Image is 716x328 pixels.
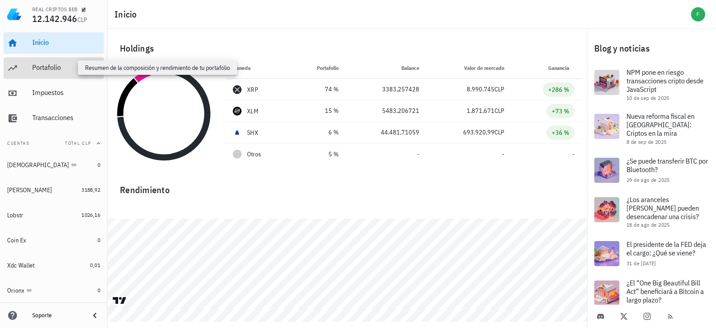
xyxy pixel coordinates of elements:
[233,128,242,137] div: SHX-icon
[290,57,346,79] th: Portafolio
[587,34,716,63] div: Blog y noticias
[81,211,100,218] span: 1026,16
[426,57,511,79] th: Valor de mercado
[494,107,504,115] span: CLP
[7,287,25,294] div: Orionx
[4,82,104,104] a: Impuestos
[77,16,88,24] span: CLP
[233,107,242,116] div: XLM-icon
[112,296,128,305] a: Charting by TradingView
[7,262,35,269] div: Xdc Wallet
[4,154,104,176] a: [DEMOGRAPHIC_DATA] 0
[32,38,100,47] div: Inicio
[626,278,704,304] span: ¿El “One Big Beautiful Bill Act” beneficiará a Bitcoin a largo plazo?
[32,113,100,122] div: Transacciones
[572,150,575,158] span: -
[98,287,100,293] span: 0
[247,107,258,116] div: XLM
[115,7,141,22] h1: Inicio
[552,128,569,137] div: +36 %
[4,179,104,201] a: [PERSON_NAME] 3188,92
[626,68,703,94] span: NPM pone en riesgo transacciones cripto desde JavaScript
[353,128,419,137] div: 44.481,71059
[502,150,504,158] span: -
[552,107,569,116] div: +73 %
[353,85,419,94] div: 3383,257428
[494,128,504,136] span: CLP
[346,57,426,79] th: Balance
[587,63,716,107] a: NPM pone en riesgo transacciones cripto desde JavaScript 10 de sep de 2025
[353,106,419,116] div: 5483,206721
[691,7,705,22] div: avatar
[626,138,666,145] span: 8 de sep de 2025
[233,85,242,94] div: XRP-icon
[587,234,716,273] a: El presidente de la FED deja el cargo: ¿Qué se viene? 31 de [DATE]
[247,150,261,159] span: Otros
[626,260,656,267] span: 31 de [DATE]
[32,312,82,319] div: Soporte
[587,151,716,190] a: ¿Se puede transferir BTC por Bluetooth? 29 de ago de 2025
[226,57,290,79] th: Moneda
[4,229,104,251] a: Coin Ex 0
[626,195,699,221] span: ¿Los aranceles [PERSON_NAME] pueden desencadenar una crisis?
[90,262,100,268] span: 0,01
[4,280,104,301] a: Orionx 0
[298,106,339,116] div: 15 %
[113,34,582,63] div: Holdings
[417,150,419,158] span: -
[494,85,504,93] span: CLP
[626,95,669,101] span: 10 de sep de 2025
[4,204,104,226] a: Lobstr 1026,16
[587,107,716,151] a: Nueva reforma fiscal en [GEOGRAPHIC_DATA]: Criptos en la mira 8 de sep de 2025
[32,63,100,72] div: Portafolio
[98,161,100,168] span: 0
[626,240,706,257] span: El presidente de la FED deja el cargo: ¿Qué se viene?
[467,107,494,115] span: 1.871.671
[32,88,100,97] div: Impuestos
[247,85,258,94] div: XRP
[4,133,104,154] button: CuentasTotal CLP
[113,176,582,197] div: Rendimiento
[463,128,494,136] span: 693.920,99
[548,85,569,94] div: +286 %
[7,7,21,22] img: LedgiFi
[7,161,69,169] div: [DEMOGRAPHIC_DATA]
[81,186,100,193] span: 3188,92
[467,85,494,93] span: 8.990.745
[65,140,91,146] span: Total CLP
[298,85,339,94] div: 74 %
[4,108,104,129] a: Transacciones
[7,237,26,244] div: Coin Ex
[98,237,100,243] span: 0
[626,156,708,174] span: ¿Se puede transferir BTC por Bluetooth?
[587,273,716,317] a: ¿El “One Big Beautiful Bill Act” beneficiará a Bitcoin a largo plazo?
[587,190,716,234] a: ¿Los aranceles [PERSON_NAME] pueden desencadenar una crisis? 18 de ago de 2025
[7,211,24,219] div: Lobstr
[548,65,575,71] span: Ganancia
[247,128,258,137] div: SHX
[4,32,104,54] a: Inicio
[626,221,670,228] span: 18 de ago de 2025
[7,186,52,194] div: [PERSON_NAME]
[626,177,670,183] span: 29 de ago de 2025
[298,128,339,137] div: 6 %
[626,112,695,138] span: Nueva reforma fiscal en [GEOGRAPHIC_DATA]: Criptos en la mira
[4,57,104,79] a: Portafolio
[32,6,77,13] div: REAL CRIPTOS $EB
[298,150,339,159] div: 5 %
[32,13,77,25] span: 12.142.946
[4,255,104,276] a: Xdc Wallet 0,01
